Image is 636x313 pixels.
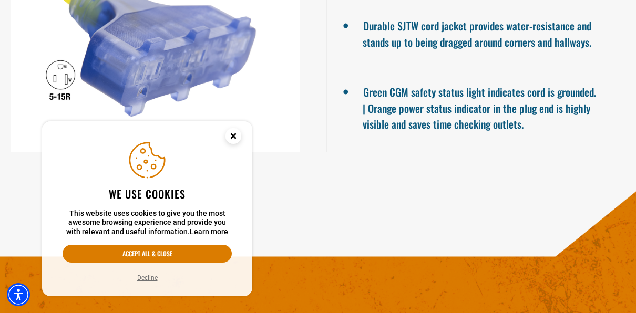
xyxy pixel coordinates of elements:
button: Decline [134,273,161,283]
div: Accessibility Menu [7,283,30,306]
button: Close this option [214,121,252,154]
li: Green CGM safety status light indicates cord is grounded. | Orange power status indicator in the ... [363,81,599,132]
a: This website uses cookies to give you the most awesome browsing experience and provide you with r... [190,227,228,236]
button: Accept all & close [63,245,232,263]
li: Durable SJTW cord jacket provides water-resistance and stands up to being dragged around corners ... [363,15,599,50]
p: This website uses cookies to give you the most awesome browsing experience and provide you with r... [63,209,232,237]
h2: We use cookies [63,187,232,201]
aside: Cookie Consent [42,121,252,297]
